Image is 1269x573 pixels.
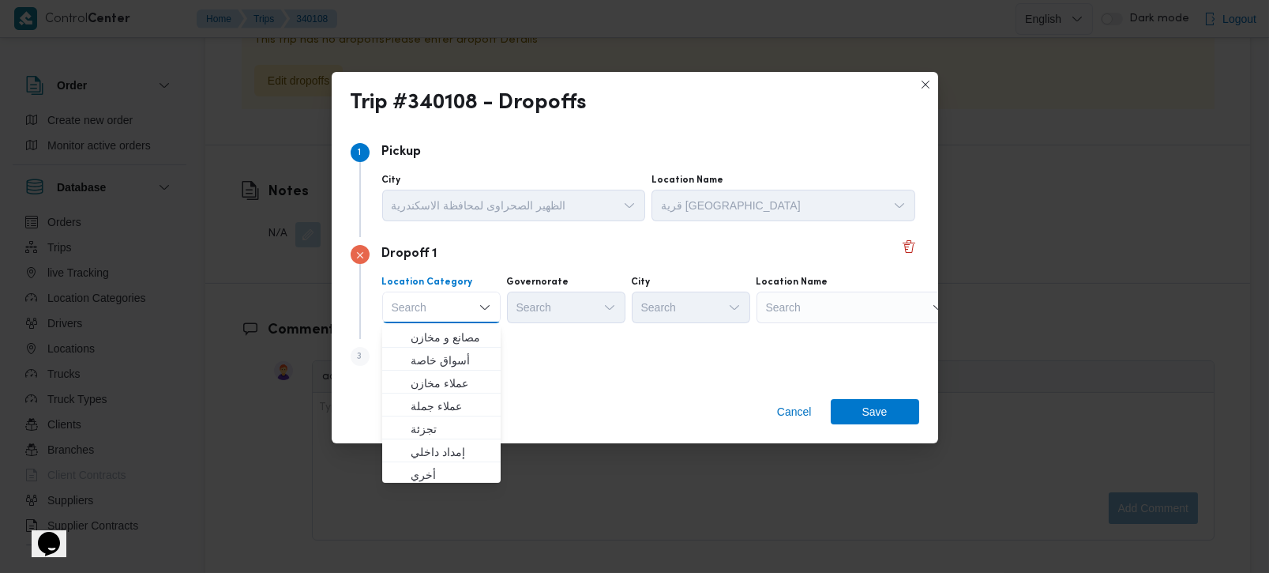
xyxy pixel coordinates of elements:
label: City [632,276,651,288]
span: عملاء جملة [411,397,491,416]
button: مصانع و مخازن [382,325,501,348]
iframe: chat widget [16,510,66,557]
span: أخري [411,466,491,484]
label: Location Name [651,174,723,187]
span: قرية [GEOGRAPHIC_DATA] [661,196,801,213]
button: Open list of options [603,301,616,314]
button: Open list of options [623,199,636,212]
button: Open list of options [932,301,944,314]
button: عملاء جملة [382,394,501,417]
button: Open list of options [893,199,906,212]
button: Close list of options [479,301,491,314]
svg: Step 2 has errors [355,251,365,260]
span: Cancel [777,402,812,421]
span: Save [862,399,888,424]
span: مصانع و مخازن [411,328,491,347]
button: إمداد داخلي [382,439,501,462]
span: أسواق خاصة [411,351,491,370]
button: Save [831,399,919,424]
button: Closes this modal window [916,75,935,94]
span: 3 [358,352,362,361]
span: 1 [359,148,362,157]
label: Location Category [382,276,473,288]
button: تجزئة [382,417,501,439]
span: الظهير الصحراوى لمحافظة الاسكندرية [392,196,566,213]
span: تجزئة [411,420,491,439]
span: عملاء مخازن [411,374,491,393]
p: Dropoff 1 [382,245,437,264]
button: Delete [899,237,918,256]
label: Location Name [757,276,828,288]
label: Governorate [507,276,569,288]
button: عملاء مخازن [382,371,501,394]
div: Trip #340108 - Dropoffs [351,91,588,116]
button: Open list of options [728,301,741,314]
p: Pickup [382,143,422,162]
button: أخري [382,462,501,485]
button: أسواق خاصة [382,348,501,371]
span: إمداد داخلي [411,443,491,462]
button: Cancel [771,399,818,424]
label: City [382,174,401,187]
